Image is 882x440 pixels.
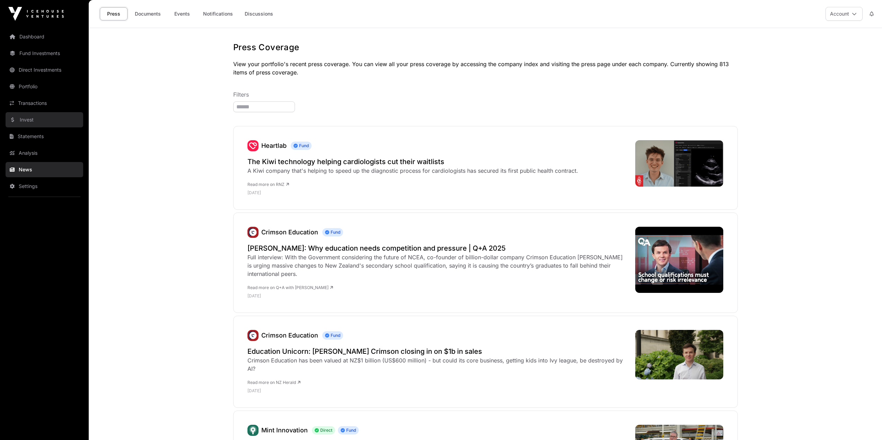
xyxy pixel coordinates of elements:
img: hqdefault.jpg [635,227,724,293]
a: Portfolio [6,79,83,94]
img: Icehouse Ventures Logo [8,7,64,21]
a: Dashboard [6,29,83,44]
p: Filters [233,90,738,99]
div: Crimson Education has been valued at NZ$1 billion (US$600 million) - but could its core business,... [247,356,628,373]
span: Direct [312,426,335,434]
a: Events [168,7,196,20]
span: Fund [338,426,359,434]
a: Transactions [6,96,83,111]
div: Full interview: With the Government considering the future of NCEA, co-founder of billion-dollar ... [247,253,628,278]
img: output-onlinepngtools---2024-09-17T130428.988.png [247,140,259,151]
span: Fund [322,331,343,340]
p: [DATE] [247,190,578,196]
a: Discussions [240,7,278,20]
a: Direct Investments [6,62,83,78]
a: Crimson Education [261,332,318,339]
a: Read more on RNZ [247,182,289,187]
a: Heartlab [247,140,259,151]
a: Crimson Education [247,330,259,341]
div: A Kiwi company that's helping to speed up the diagnostic process for cardiologists has secured it... [247,167,578,175]
iframe: Chat Widget [847,407,882,440]
a: Fund Investments [6,46,83,61]
button: Account [826,7,863,21]
a: [PERSON_NAME]: Why education needs competition and pressure | Q+A 2025 [247,243,628,253]
a: Education Unicorn: [PERSON_NAME] Crimson closing in on $1b in sales [247,347,628,356]
img: unnamed.jpg [247,330,259,341]
a: Press [100,7,128,20]
a: Crimson Education [261,228,318,236]
p: [DATE] [247,293,628,299]
p: [DATE] [247,388,628,394]
a: Mint Innovation [247,425,259,436]
a: Analysis [6,145,83,161]
a: News [6,162,83,177]
a: Settings [6,179,83,194]
a: Read more on NZ Herald [247,380,300,385]
span: Fund [322,228,343,236]
a: Statements [6,129,83,144]
span: Fund [291,142,312,150]
p: View your portfolio's recent press coverage. You can view all your press coverage by accessing th... [233,60,738,77]
img: unnamed.jpg [247,227,259,238]
img: 4K35P6U_HeartLab_jpg.png [635,140,724,187]
a: Invest [6,112,83,127]
a: Crimson Education [247,227,259,238]
a: Heartlab [261,142,287,149]
a: Read more on Q+A with [PERSON_NAME] [247,285,333,290]
h1: Press Coverage [233,42,738,53]
a: Mint Innovation [261,426,308,434]
a: Documents [130,7,165,20]
img: WIJ3H7SEEVEHPDFAKSUCV7O3DI.jpg [635,330,724,379]
a: The Kiwi technology helping cardiologists cut their waitlists [247,157,578,167]
a: Notifications [199,7,237,20]
img: Mint.svg [247,425,259,436]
